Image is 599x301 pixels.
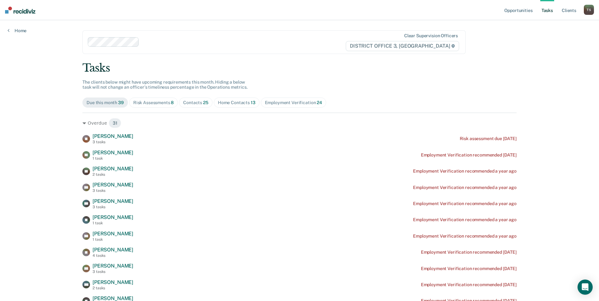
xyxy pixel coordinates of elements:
span: [PERSON_NAME] [93,279,133,285]
div: 1 task [93,156,133,161]
span: [PERSON_NAME] [93,247,133,253]
a: Home [8,28,27,33]
span: [PERSON_NAME] [93,133,133,139]
div: Employment Verification recommended a year ago [413,217,517,222]
span: 24 [317,100,322,105]
div: Employment Verification recommended a year ago [413,233,517,239]
div: Risk Assessments [133,100,174,105]
div: 3 tasks [93,205,133,209]
div: T S [584,5,594,15]
div: Overdue 31 [82,118,517,128]
span: [PERSON_NAME] [93,231,133,237]
span: 25 [203,100,208,105]
div: Risk assessment due [DATE] [460,136,517,141]
img: Recidiviz [5,7,35,14]
div: Contacts [183,100,208,105]
div: Employment Verification recommended a year ago [413,168,517,174]
span: The clients below might have upcoming requirements this month. Hiding a below task will not chang... [82,80,248,90]
div: Employment Verification recommended a year ago [413,185,517,190]
span: [PERSON_NAME] [93,263,133,269]
div: Clear supervision officers [404,33,458,38]
div: 2 tasks [93,172,133,177]
div: Tasks [82,62,517,74]
div: 3 tasks [93,140,133,144]
div: Due this month [87,100,124,105]
div: Employment Verification recommended a year ago [413,201,517,206]
div: 1 task [93,221,133,225]
span: [PERSON_NAME] [93,182,133,188]
div: Home Contacts [218,100,255,105]
div: 1 task [93,237,133,242]
div: Employment Verification recommended [DATE] [421,152,517,158]
span: 8 [171,100,174,105]
span: 13 [251,100,255,105]
div: 3 tasks [93,188,133,193]
div: Employment Verification [265,100,322,105]
span: DISTRICT OFFICE 3, [GEOGRAPHIC_DATA] [346,41,459,51]
div: Employment Verification recommended [DATE] [421,250,517,255]
div: 4 tasks [93,253,133,258]
span: 39 [118,100,124,105]
span: 31 [109,118,122,128]
span: [PERSON_NAME] [93,166,133,172]
div: 2 tasks [93,286,133,290]
button: TS [584,5,594,15]
span: [PERSON_NAME] [93,150,133,156]
div: 3 tasks [93,269,133,274]
div: Employment Verification recommended [DATE] [421,266,517,271]
span: [PERSON_NAME] [93,198,133,204]
span: [PERSON_NAME] [93,214,133,220]
div: Employment Verification recommended [DATE] [421,282,517,287]
div: Open Intercom Messenger [578,280,593,295]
